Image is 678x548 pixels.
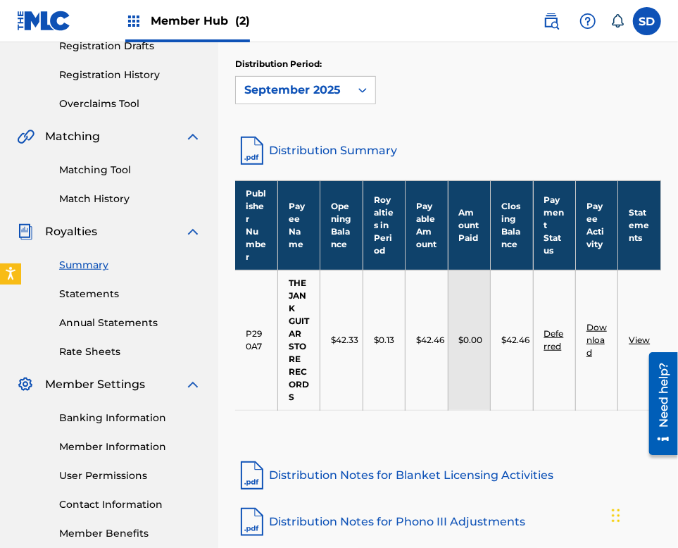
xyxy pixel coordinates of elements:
[544,328,564,351] a: Deferred
[151,13,250,29] span: Member Hub
[59,468,201,483] a: User Permissions
[235,459,269,492] img: pdf
[618,180,661,270] th: Statements
[235,14,250,27] span: (2)
[235,270,277,410] td: P290A7
[574,7,602,35] div: Help
[59,316,201,330] a: Annual Statements
[235,180,277,270] th: Publisher Number
[184,223,201,240] img: expand
[59,287,201,301] a: Statements
[537,7,565,35] a: Public Search
[45,376,145,393] span: Member Settings
[59,411,201,425] a: Banking Information
[59,344,201,359] a: Rate Sheets
[17,11,71,31] img: MLC Logo
[235,58,376,70] p: Distribution Period:
[59,68,201,82] a: Registration History
[59,258,201,273] a: Summary
[610,14,624,28] div: Notifications
[501,334,529,347] p: $42.46
[543,13,560,30] img: search
[406,180,448,270] th: Payable Amount
[277,270,320,410] td: THE JANK GUITAR STORE RECORDS
[579,13,596,30] img: help
[184,128,201,145] img: expand
[125,13,142,30] img: Top Rightsholders
[59,526,201,541] a: Member Benefits
[244,82,341,99] div: September 2025
[459,334,483,347] p: $0.00
[639,347,678,461] iframe: Resource Center
[277,180,320,270] th: Payee Name
[533,180,575,270] th: Payment Status
[59,39,201,54] a: Registration Drafts
[235,134,661,168] a: Distribution Summary
[45,223,97,240] span: Royalties
[59,192,201,206] a: Match History
[608,480,678,548] iframe: Chat Widget
[59,96,201,111] a: Overclaims Tool
[374,334,394,347] p: $0.13
[612,494,620,537] div: Drag
[491,180,533,270] th: Closing Balance
[331,334,358,347] p: $42.33
[320,180,363,270] th: Opening Balance
[59,497,201,512] a: Contact Information
[17,223,34,240] img: Royalties
[363,180,405,270] th: Royalties in Period
[235,134,269,168] img: distribution-summary-pdf
[629,335,650,345] a: View
[45,128,100,145] span: Matching
[448,180,490,270] th: Amount Paid
[416,334,444,347] p: $42.46
[235,505,661,539] a: Distribution Notes for Phono III Adjustments
[17,128,34,145] img: Matching
[235,505,269,539] img: pdf
[633,7,661,35] div: User Menu
[235,459,661,492] a: Distribution Notes for Blanket Licensing Activities
[59,440,201,454] a: Member Information
[184,376,201,393] img: expand
[59,163,201,178] a: Matching Tool
[586,322,607,358] a: Download
[576,180,618,270] th: Payee Activity
[17,376,34,393] img: Member Settings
